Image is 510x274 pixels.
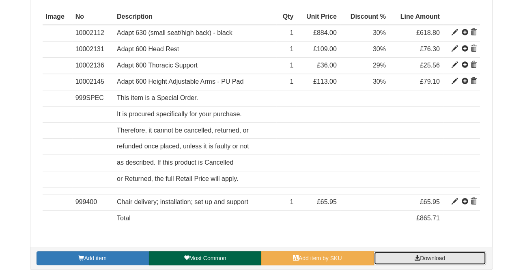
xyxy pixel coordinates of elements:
span: or Returned, the full Retail Price will apply. [117,175,238,182]
span: 1 [290,78,293,85]
a: Download [374,251,486,265]
span: £65.95 [317,198,337,205]
span: This item is a Special Order. [117,94,198,101]
span: 30% [373,29,386,36]
span: £79.10 [420,78,440,85]
span: refunded once placed, unless it is faulty or not [117,143,249,150]
span: £25.56 [420,62,440,69]
span: as described. If this product is Cancelled [117,159,233,166]
span: £618.80 [416,29,440,36]
th: Discount % [340,9,389,25]
span: £109.00 [313,46,337,52]
th: No [72,9,114,25]
th: Unit Price [297,9,340,25]
th: Qty [276,9,297,25]
td: 10002145 [72,74,114,90]
span: 29% [373,62,386,69]
span: Adapt 630 (small seat/high back) - black [117,29,232,36]
td: 10002112 [72,25,114,41]
span: Download [420,255,445,261]
span: £65.95 [420,198,440,205]
span: £884.00 [313,29,337,36]
span: 1 [290,46,293,52]
span: Add item by SKU [299,255,342,261]
td: Total [114,210,276,226]
td: 10002131 [72,41,114,58]
span: £36.00 [317,62,337,69]
span: It is procured specifically for your purchase. [117,111,242,117]
td: 999400 [72,194,114,210]
th: Description [114,9,276,25]
span: Most Common [189,255,226,261]
th: Image [43,9,72,25]
th: Line Amount [389,9,443,25]
span: 1 [290,62,293,69]
td: 999SPEC [72,90,114,106]
span: £76.30 [420,46,440,52]
span: £113.00 [313,78,337,85]
span: Adapt 600 Head Rest [117,46,179,52]
span: £865.71 [416,215,440,222]
span: Add item [84,255,106,261]
td: 10002136 [72,58,114,74]
span: 30% [373,78,386,85]
span: Therefore, it cannot be cancelled, returned, or [117,127,249,134]
span: Adapt 600 Height Adjustable Arms - PU Pad [117,78,243,85]
span: Adapt 600 Thoracic Support [117,62,198,69]
span: 1 [290,29,293,36]
span: Chair delivery; installation; set up and support [117,198,248,205]
span: 1 [290,198,293,205]
span: 30% [373,46,386,52]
